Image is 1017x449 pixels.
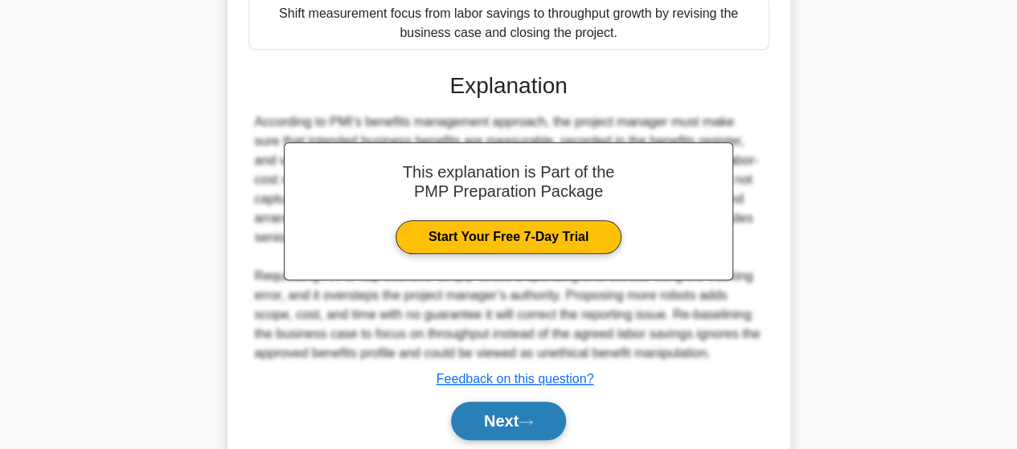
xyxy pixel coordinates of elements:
a: Feedback on this question? [437,372,594,386]
button: Next [451,402,566,440]
h3: Explanation [258,72,760,100]
div: According to PMI’s benefits management approach, the project manager must make sure that intended... [255,112,763,363]
a: Start Your Free 7-Day Trial [396,220,621,254]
